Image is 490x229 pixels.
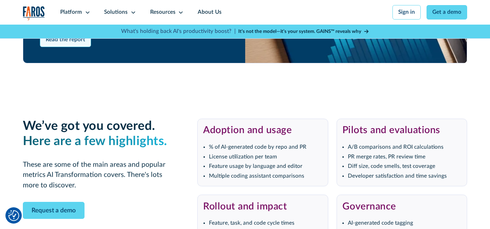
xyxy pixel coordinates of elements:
[150,8,176,17] div: Resources
[348,172,461,181] li: Developer satisfaction and time savings
[427,5,468,20] a: Get a demo
[209,219,322,228] li: Feature, task, and code cycle times
[348,219,461,228] li: AI-generated code tagging
[40,33,91,47] a: Read the report
[209,172,322,181] li: Multiple coding assistant comparisons
[238,28,369,35] a: It’s not the model—it’s your system. GAINS™ reveals why
[342,201,461,212] h3: Governance
[392,5,421,20] a: Sign in
[23,6,45,21] img: Logo of the analytics and reporting company Faros.
[209,153,322,161] li: License utilization per team
[121,27,236,36] p: What's holding back AI's productivity boost? |
[203,124,322,136] h3: Adoption and usage
[348,153,461,161] li: PR merge rates, PR review time
[60,8,82,17] div: Platform
[23,160,175,191] p: These are some of the main areas and popular metrics AI Transformation covers. There's lots more ...
[203,201,322,212] h3: Rollout and impact
[23,202,85,219] a: Request a demo
[23,6,45,21] a: home
[209,143,322,152] li: % of AI-generated code by repo and PR
[342,124,461,136] h3: Pilots and evaluations
[23,120,167,147] strong: We’ve got you covered. ‍
[104,8,128,17] div: Solutions
[209,162,322,171] li: Feature usage by language and editor
[23,135,167,148] em: Here are a few highlights.
[348,162,461,171] li: Diff size, code smells, test coverage
[238,29,361,34] strong: It’s not the model—it’s your system. GAINS™ reveals why
[348,143,461,152] li: A/B comparisons and ROI calculations
[8,210,19,221] button: Cookie Settings
[8,210,19,221] img: Revisit consent button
